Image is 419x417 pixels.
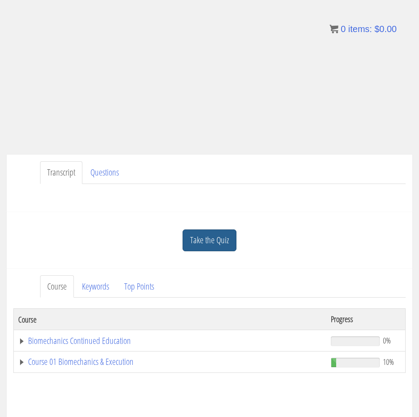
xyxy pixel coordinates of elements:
[183,229,236,251] a: Take the Quiz
[83,161,126,184] a: Questions
[18,357,322,366] a: Course 01 Biomechanics & Execution
[348,24,372,34] span: items:
[341,24,346,34] span: 0
[40,275,74,298] a: Course
[383,335,391,345] span: 0%
[18,336,322,345] a: Biomechanics Continued Education
[75,275,116,298] a: Keywords
[117,275,161,298] a: Top Points
[330,25,338,33] img: icon11.png
[383,357,394,367] span: 10%
[374,24,379,34] span: $
[14,309,327,330] th: Course
[374,24,397,34] bdi: 0.00
[330,24,397,34] a: 0 items: $0.00
[326,309,405,330] th: Progress
[40,161,82,184] a: Transcript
